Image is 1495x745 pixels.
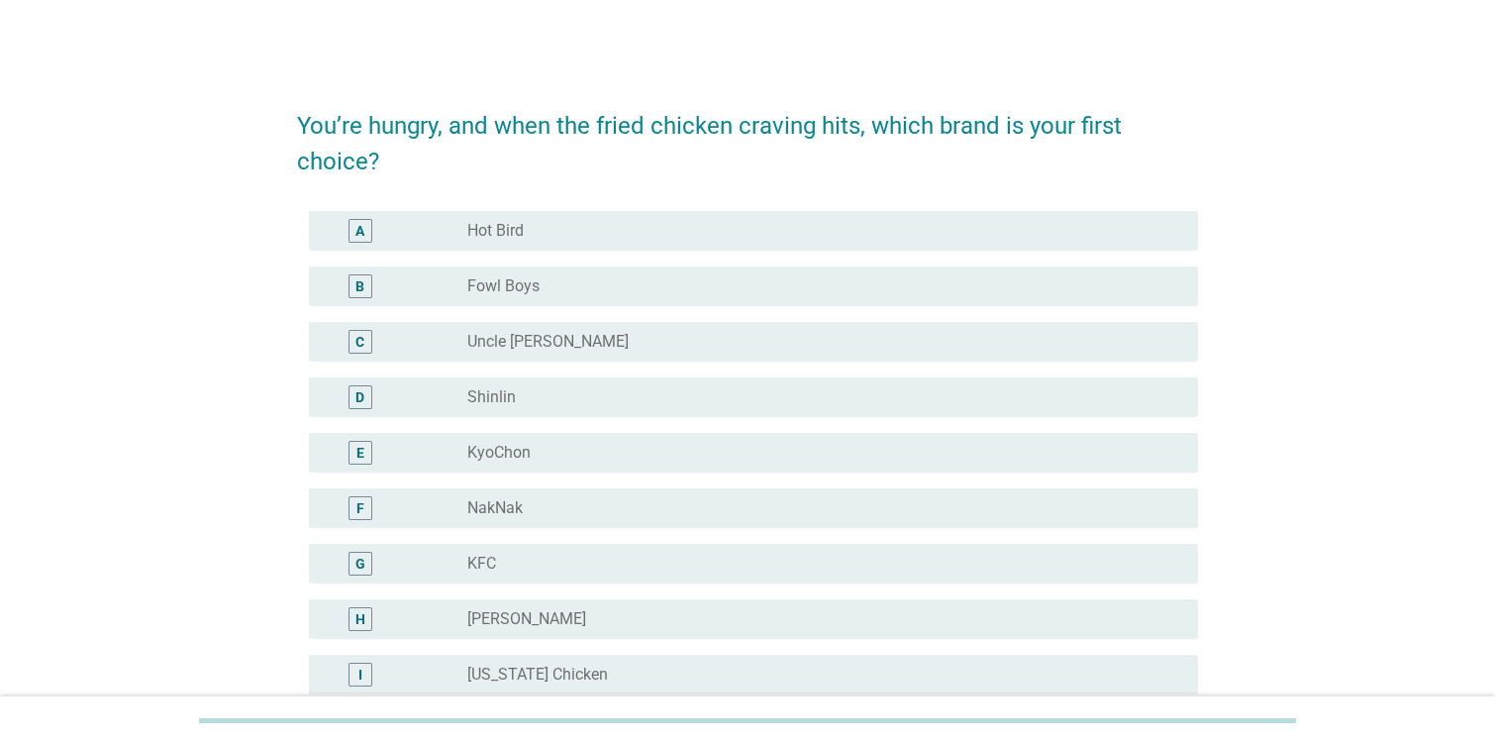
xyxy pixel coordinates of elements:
[358,664,362,685] div: I
[467,609,586,629] label: [PERSON_NAME]
[467,221,524,241] label: Hot Bird
[355,608,365,629] div: H
[356,497,364,518] div: F
[297,88,1199,179] h2: You’re hungry, and when the fried chicken craving hits, which brand is your first choice?
[355,220,364,241] div: A
[467,443,531,463] label: KyoChon
[467,554,496,574] label: KFC
[467,276,540,296] label: Fowl Boys
[467,498,523,518] label: NakNak
[467,332,629,352] label: Uncle [PERSON_NAME]
[355,331,364,352] div: C
[355,275,364,296] div: B
[467,665,608,685] label: [US_STATE] Chicken
[355,386,364,407] div: D
[356,442,364,463] div: E
[467,387,516,407] label: Shinlin
[355,553,365,574] div: G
